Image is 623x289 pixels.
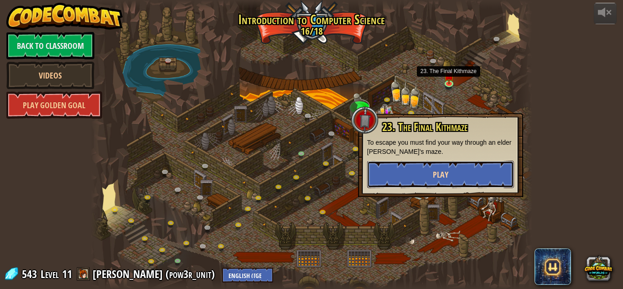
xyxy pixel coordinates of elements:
[382,119,467,135] span: 23. The Final Kithmaze
[6,32,94,59] a: Back to Classroom
[6,3,123,30] img: CodeCombat - Learn how to code by playing a game
[6,91,102,119] a: Play Golden Goal
[367,138,514,156] p: To escape you must find your way through an elder [PERSON_NAME]'s maze.
[433,169,448,180] span: Play
[22,267,40,281] span: 543
[367,161,514,188] button: Play
[6,62,94,89] a: Videos
[444,67,454,84] img: level-banner-unstarted.png
[41,267,59,282] span: Level
[594,3,617,24] button: Adjust volume
[93,267,218,281] a: [PERSON_NAME] (pow3r_unit)
[62,267,72,281] span: 11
